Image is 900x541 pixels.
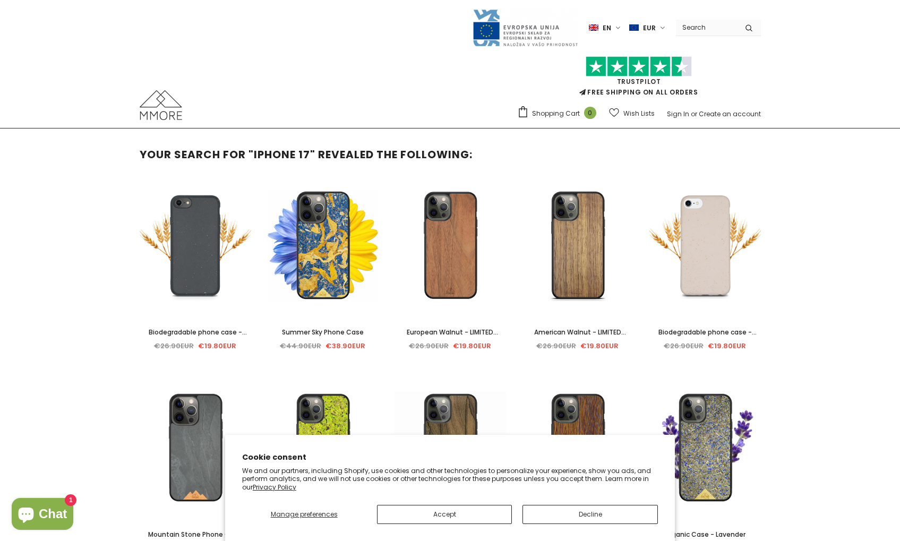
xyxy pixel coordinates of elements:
button: Manage preferences [242,505,366,524]
span: European Walnut - LIMITED EDITION [407,328,498,348]
a: Biodegradable phone case - Black [140,327,251,338]
span: Manage preferences [271,510,338,519]
img: Javni Razpis [472,8,578,47]
span: Mountain Stone Phone Case [148,530,242,539]
span: Shopping Cart [532,108,580,119]
a: Biodegradable phone case - Natural White [649,327,761,338]
inbox-online-store-chat: Shopify online store chat [8,498,76,533]
a: American Walnut - LIMITED EDITION [522,327,633,338]
span: €19.80EUR [708,341,746,351]
a: Privacy Policy [253,483,296,492]
span: €19.80EUR [580,341,619,351]
img: MMORE Cases [140,90,182,120]
span: €26.90EUR [409,341,449,351]
span: Summer Sky Phone Case [282,328,364,337]
a: Organic Case - Lavender [649,529,761,540]
a: European Walnut - LIMITED EDITION [395,327,506,338]
span: EUR [643,23,656,33]
img: Trust Pilot Stars [586,56,692,77]
a: Shopping Cart 0 [517,106,602,122]
p: We and our partners, including Shopify, use cookies and other technologies to personalize your ex... [242,467,658,492]
a: Create an account [699,109,761,118]
input: Search Site [676,20,737,35]
img: i-lang-1.png [589,23,598,32]
a: Trustpilot [617,77,661,86]
span: Organic Case - Lavender [664,530,745,539]
span: €19.80EUR [453,341,491,351]
button: Accept [377,505,512,524]
span: FREE SHIPPING ON ALL ORDERS [517,61,761,97]
span: 0 [584,107,596,119]
span: revealed the following: [318,147,473,162]
span: Your search for [140,147,246,162]
a: Wish Lists [609,104,655,123]
span: en [603,23,611,33]
a: Sign In [667,109,689,118]
a: Javni Razpis [472,23,578,32]
span: €38.90EUR [325,341,365,351]
span: €44.90EUR [280,341,321,351]
span: or [691,109,697,118]
span: American Walnut - LIMITED EDITION [534,328,626,348]
h2: Cookie consent [242,452,658,463]
strong: "iphone 17" [248,147,315,162]
span: Biodegradable phone case - Black [149,328,247,348]
a: Summer Sky Phone Case [267,327,379,338]
span: €19.80EUR [198,341,236,351]
a: Mountain Stone Phone Case [140,529,251,540]
button: Decline [522,505,658,524]
span: Biodegradable phone case - Natural White [658,328,757,348]
span: €26.90EUR [664,341,704,351]
span: €26.90EUR [154,341,194,351]
span: Wish Lists [623,108,655,119]
span: €26.90EUR [536,341,576,351]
